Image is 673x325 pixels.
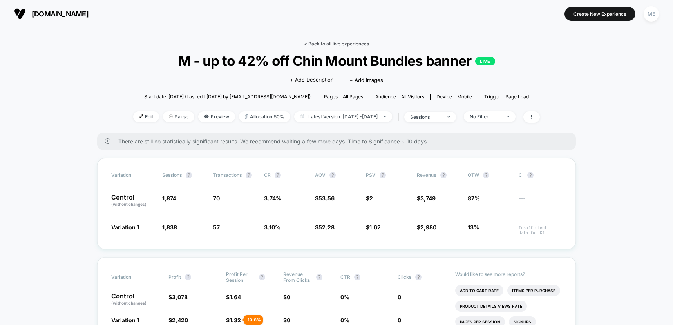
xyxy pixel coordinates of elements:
[14,8,26,20] img: Visually logo
[144,94,311,100] span: Start date: [DATE] (Last edit [DATE] by [EMAIL_ADDRESS][DOMAIN_NAME])
[564,7,635,21] button: Create New Experience
[340,274,350,280] span: CTR
[283,317,290,323] span: $
[168,317,188,323] span: $
[369,224,381,231] span: 1.62
[226,294,241,300] span: $
[401,94,424,100] span: All Visitors
[468,224,479,231] span: 13%
[154,53,519,69] span: M - up to 42% off Chin Mount Bundles banner
[484,94,529,100] div: Trigger:
[264,172,271,178] span: CR
[417,224,436,231] span: $
[111,172,154,178] span: Variation
[111,194,154,207] p: Control
[172,317,188,323] span: 2,420
[290,76,334,84] span: + Add Description
[415,274,422,280] button: ?
[283,294,290,300] span: $
[316,274,322,280] button: ?
[457,94,472,100] span: mobile
[644,6,659,22] div: ME
[259,274,265,280] button: ?
[246,172,252,178] button: ?
[475,57,495,65] p: LIVE
[111,202,147,207] span: (without changes)
[519,172,562,178] span: CI
[430,94,478,100] span: Device:
[186,172,192,178] button: ?
[12,7,91,20] button: [DOMAIN_NAME]
[440,172,447,178] button: ?
[111,224,139,231] span: Variation 1
[162,195,176,202] span: 1,874
[417,172,436,178] span: Revenue
[168,274,181,280] span: Profit
[398,274,411,280] span: Clicks
[398,294,401,300] span: 0
[366,224,381,231] span: $
[32,10,89,18] span: [DOMAIN_NAME]
[287,317,290,323] span: 0
[380,172,386,178] button: ?
[340,317,349,323] span: 0 %
[366,172,376,178] span: PSV
[329,172,336,178] button: ?
[420,224,436,231] span: 2,980
[349,77,383,83] span: + Add Images
[468,172,511,178] span: OTW
[275,172,281,178] button: ?
[169,114,173,118] img: end
[304,41,369,47] a: < Back to all live experiences
[641,6,661,22] button: ME
[455,301,527,312] li: Product Details Views Rate
[455,271,562,277] p: Would like to see more reports?
[384,116,386,117] img: end
[369,195,373,202] span: 2
[230,294,241,300] span: 1.64
[366,195,373,202] span: $
[470,114,501,120] div: No Filter
[264,195,281,202] span: 3.74 %
[354,274,360,280] button: ?
[111,293,161,306] p: Control
[213,224,220,231] span: 57
[287,294,290,300] span: 0
[410,114,441,120] div: sessions
[340,294,349,300] span: 0 %
[172,294,188,300] span: 3,078
[315,195,335,202] span: $
[315,172,326,178] span: AOV
[417,195,436,202] span: $
[519,225,562,235] span: Insufficient data for CI
[168,294,188,300] span: $
[239,111,290,122] span: Allocation: 50%
[519,196,562,207] span: ---
[505,94,529,100] span: Page Load
[375,94,424,100] div: Audience:
[468,195,480,202] span: 87%
[185,274,191,280] button: ?
[244,315,263,325] div: - 19.8 %
[111,301,147,305] span: (without changes)
[163,111,194,122] span: Pause
[118,138,560,145] span: There are still no statistically significant results. We recommend waiting a few more days . Time...
[162,224,177,231] span: 1,838
[294,111,392,122] span: Latest Version: [DATE] - [DATE]
[507,285,560,296] li: Items Per Purchase
[300,114,304,118] img: calendar
[343,94,363,100] span: all pages
[264,224,280,231] span: 3.10 %
[162,172,182,178] span: Sessions
[139,114,143,118] img: edit
[398,317,401,323] span: 0
[420,195,436,202] span: 3,749
[483,172,489,178] button: ?
[318,224,335,231] span: 52.28
[324,94,363,100] div: Pages:
[213,172,242,178] span: Transactions
[318,195,335,202] span: 53.56
[396,111,404,123] span: |
[455,285,503,296] li: Add To Cart Rate
[198,111,235,122] span: Preview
